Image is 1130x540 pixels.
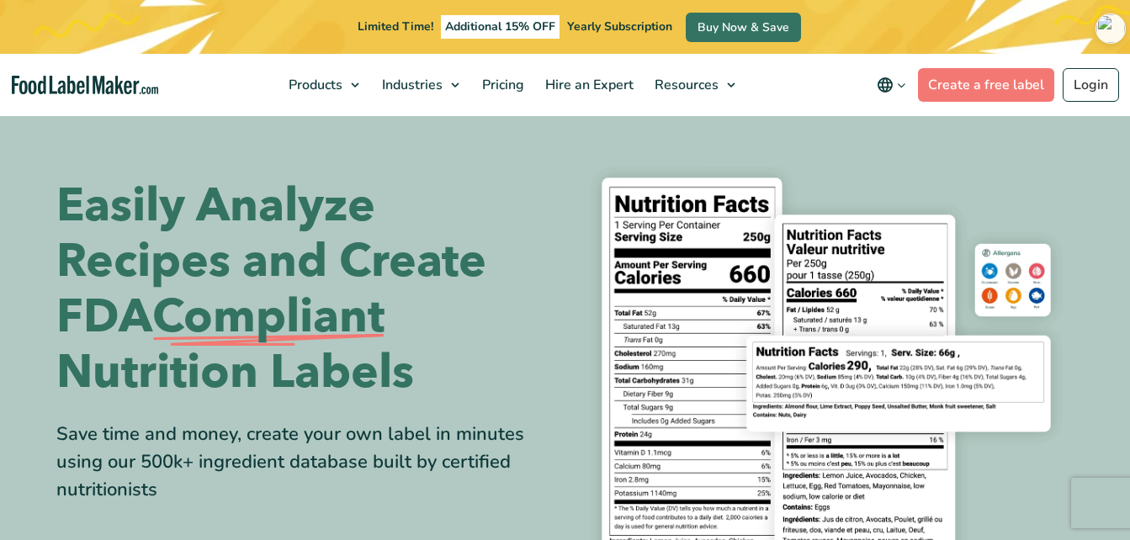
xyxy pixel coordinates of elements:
a: Pricing [472,54,531,116]
a: Login [1063,68,1119,102]
a: Industries [372,54,468,116]
a: Resources [645,54,744,116]
a: Products [279,54,368,116]
h1: Easily Analyze Recipes and Create FDA Nutrition Labels [56,178,553,400]
span: Pricing [477,76,526,94]
span: Limited Time! [358,19,433,34]
a: Buy Now & Save [686,13,801,42]
div: Save time and money, create your own label in minutes using our 500k+ ingredient database built b... [56,421,553,504]
span: Products [284,76,344,94]
span: Yearly Subscription [567,19,672,34]
span: Additional 15% OFF [441,15,560,39]
a: Create a free label [918,68,1054,102]
a: Hire an Expert [535,54,640,116]
span: Hire an Expert [540,76,635,94]
span: Compliant [152,289,385,345]
span: Industries [377,76,444,94]
span: Resources [650,76,720,94]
